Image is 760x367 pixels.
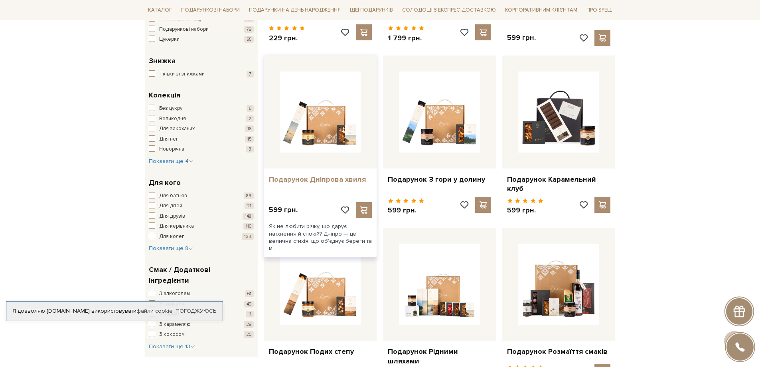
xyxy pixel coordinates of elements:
span: 148 [243,213,254,220]
div: Я дозволяю [DOMAIN_NAME] використовувати [6,307,223,315]
a: файли cookie [136,307,173,314]
button: З алкоголем 61 [149,290,254,298]
button: Для друзів 148 [149,212,254,220]
span: Знижка [149,56,176,66]
button: Подарункові набори 79 [149,26,254,34]
button: Для батьків 83 [149,192,254,200]
a: Подарунок Дніпрова хвиля [269,175,372,184]
span: 16 [245,125,254,132]
span: З горіхами [159,300,184,308]
span: 20 [244,331,254,338]
span: Ідеї подарунків [347,4,396,16]
button: Новорічна 3 [149,145,254,153]
button: З карамеллю 29 [149,321,254,329]
span: Колекція [149,90,180,101]
button: Для колег 133 [149,233,254,241]
p: 1 799 грн. [388,34,424,43]
span: 79 [244,26,254,33]
span: Подарункові набори [159,26,209,34]
a: Солодощі з експрес-доставкою [399,3,499,17]
span: Для неї [159,135,177,143]
span: 3 [246,146,254,153]
p: 599 грн. [507,206,543,215]
span: Про Spell [583,4,615,16]
span: Великодня [159,115,186,123]
p: 599 грн. [507,33,536,42]
span: Новорічна [159,145,184,153]
span: 49 [244,301,254,307]
span: 21 [245,202,254,209]
span: Для колег [159,233,184,241]
span: З карамеллю [159,321,191,329]
span: 7 [247,71,254,77]
a: Подарунок Подих степу [269,347,372,356]
a: Корпоративним клієнтам [502,3,580,17]
a: Подарунок Рідними шляхами [388,347,491,366]
span: Для кого [149,177,181,188]
button: Без цукру 6 [149,105,254,113]
span: Без цукру [159,105,182,113]
a: Подарунок З гори у долину [388,175,491,184]
span: 110 [243,223,254,230]
p: 599 грн. [388,206,424,215]
span: Показати ще 13 [149,343,195,350]
button: Показати ще 13 [149,343,195,351]
button: З горіхами 49 [149,300,254,308]
button: З кокосом 20 [149,331,254,339]
span: 11 [246,311,254,317]
span: Подарункові набори [178,4,243,16]
span: 83 [244,192,254,199]
span: Показати ще 4 [149,158,193,165]
button: Великодня 2 [149,115,254,123]
span: Для закоханих [159,125,195,133]
span: Для керівника [159,222,194,230]
button: Для дітей 21 [149,202,254,210]
button: Для керівника 110 [149,222,254,230]
span: Подарунки на День народження [246,4,344,16]
span: Для друзів [159,212,185,220]
span: Каталог [145,4,175,16]
button: Показати ще 4 [149,157,193,165]
span: 55 [244,36,254,43]
span: Цукерки [159,36,180,44]
div: Як не любити річку, що дарує натхнення й спокій? Дніпро — це велична стихія, що об’єднує береги т... [264,218,377,257]
span: Смак / Додаткові інгредієнти [149,264,252,286]
button: Показати ще 8 [149,244,193,252]
a: Подарунок Розмаїття смаків [507,347,610,356]
button: Цукерки 55 [149,36,254,44]
span: 133 [242,233,254,240]
span: З алкоголем [159,290,190,298]
button: Для закоханих 16 [149,125,254,133]
span: Тільки зі знижками [159,70,205,78]
p: 229 грн. [269,34,305,43]
span: Для дітей [159,202,182,210]
span: 61 [245,290,254,297]
span: З кокосом [159,331,185,339]
span: 15 [245,136,254,143]
span: 29 [244,321,254,328]
a: Погоджуюсь [176,307,216,315]
span: Показати ще 8 [149,245,193,252]
button: Тільки зі знижками 7 [149,70,254,78]
span: 6 [247,105,254,112]
span: Для батьків [159,192,187,200]
p: 599 грн. [269,205,298,214]
a: Подарунок Карамельний клуб [507,175,610,194]
button: Для неї 15 [149,135,254,143]
span: 2 [246,115,254,122]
